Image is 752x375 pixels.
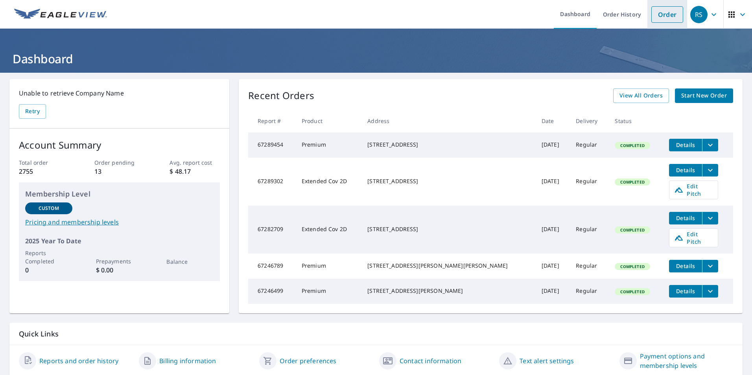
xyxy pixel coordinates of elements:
[94,158,145,167] p: Order pending
[400,356,461,366] a: Contact information
[616,264,649,269] span: Completed
[535,279,570,304] td: [DATE]
[25,249,72,265] p: Reports Completed
[613,88,669,103] a: View All Orders
[669,139,702,151] button: detailsBtn-67289454
[39,356,118,366] a: Reports and order history
[170,158,220,167] p: Avg. report cost
[248,132,295,158] td: 67289454
[295,279,361,304] td: Premium
[674,182,713,197] span: Edit Pitch
[640,351,733,370] a: Payment options and membership levels
[19,88,220,98] p: Unable to retrieve Company Name
[570,254,608,279] td: Regular
[170,167,220,176] p: $ 48.17
[9,51,743,67] h1: Dashboard
[248,206,295,254] td: 67282709
[295,254,361,279] td: Premium
[25,265,72,275] p: 0
[535,109,570,132] th: Date
[295,206,361,254] td: Extended Cov 2D
[295,132,361,158] td: Premium
[669,260,702,272] button: detailsBtn-67246789
[616,143,649,148] span: Completed
[674,141,697,149] span: Details
[702,212,718,224] button: filesDropdownBtn-67282709
[674,214,697,222] span: Details
[674,262,697,270] span: Details
[669,164,702,176] button: detailsBtn-67289302
[681,91,727,101] span: Start New Order
[19,138,220,152] p: Account Summary
[25,217,214,227] a: Pricing and membership levels
[570,158,608,206] td: Regular
[295,109,361,132] th: Product
[96,257,143,265] p: Prepayments
[520,356,574,366] a: Text alert settings
[25,189,214,199] p: Membership Level
[651,6,683,23] a: Order
[367,225,529,233] div: [STREET_ADDRESS]
[570,109,608,132] th: Delivery
[19,158,69,167] p: Total order
[674,166,697,174] span: Details
[608,109,663,132] th: Status
[166,257,214,266] p: Balance
[19,104,46,119] button: Retry
[674,230,713,245] span: Edit Pitch
[19,167,69,176] p: 2755
[616,179,649,185] span: Completed
[280,356,337,366] a: Order preferences
[535,206,570,254] td: [DATE]
[674,287,697,295] span: Details
[702,260,718,272] button: filesDropdownBtn-67246789
[535,158,570,206] td: [DATE]
[675,88,733,103] a: Start New Order
[96,265,143,275] p: $ 0.00
[295,158,361,206] td: Extended Cov 2D
[25,236,214,246] p: 2025 Year To Date
[702,285,718,298] button: filesDropdownBtn-67246499
[367,141,529,149] div: [STREET_ADDRESS]
[94,167,145,176] p: 13
[669,285,702,298] button: detailsBtn-67246499
[367,177,529,185] div: [STREET_ADDRESS]
[14,9,107,20] img: EV Logo
[248,254,295,279] td: 67246789
[535,132,570,158] td: [DATE]
[570,132,608,158] td: Regular
[669,228,718,247] a: Edit Pitch
[25,107,40,116] span: Retry
[19,329,733,339] p: Quick Links
[690,6,708,23] div: RS
[669,180,718,199] a: Edit Pitch
[367,262,529,270] div: [STREET_ADDRESS][PERSON_NAME][PERSON_NAME]
[619,91,663,101] span: View All Orders
[361,109,535,132] th: Address
[570,279,608,304] td: Regular
[616,227,649,233] span: Completed
[702,164,718,176] button: filesDropdownBtn-67289302
[248,88,314,103] p: Recent Orders
[39,205,59,212] p: Custom
[702,139,718,151] button: filesDropdownBtn-67289454
[616,289,649,294] span: Completed
[367,287,529,295] div: [STREET_ADDRESS][PERSON_NAME]
[159,356,216,366] a: Billing information
[570,206,608,254] td: Regular
[248,158,295,206] td: 67289302
[248,279,295,304] td: 67246499
[535,254,570,279] td: [DATE]
[248,109,295,132] th: Report #
[669,212,702,224] button: detailsBtn-67282709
